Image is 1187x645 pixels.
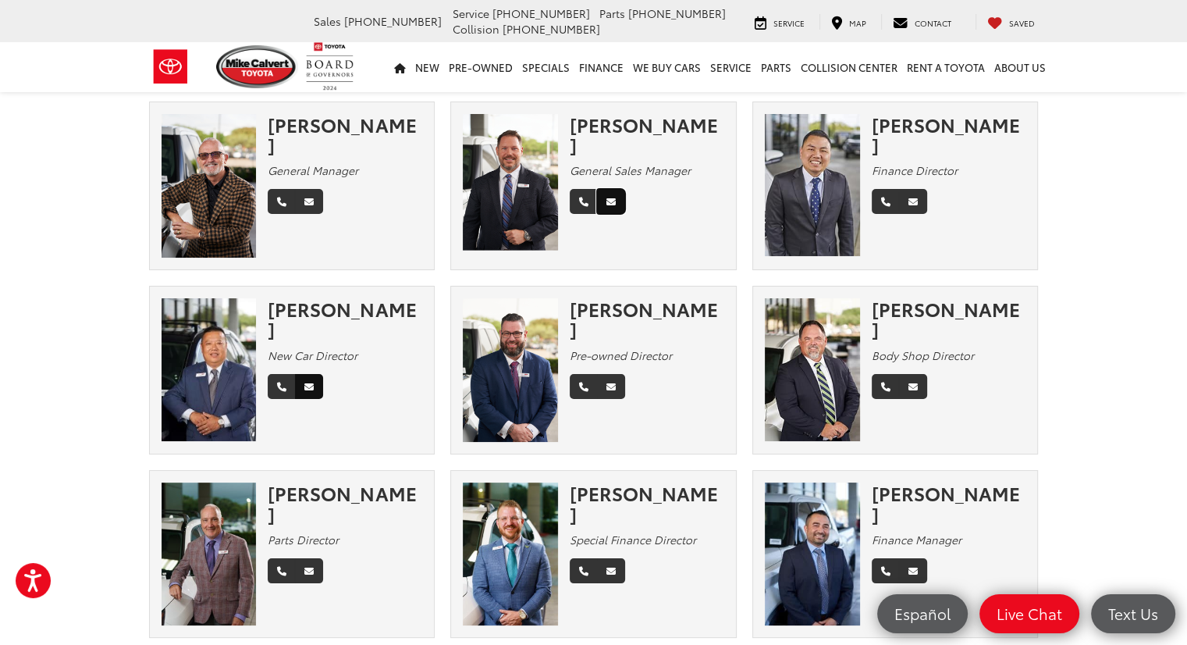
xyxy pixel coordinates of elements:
img: David Tep [765,483,860,625]
a: Email [899,189,927,214]
img: Stephen Lee [463,483,558,625]
span: Map [849,17,866,29]
a: Phone [268,189,296,214]
img: Mike Gorbet [162,114,257,258]
a: Contact [881,14,963,30]
a: Specials [517,42,574,92]
a: Phone [268,374,296,399]
a: Live Chat [979,594,1079,633]
div: [PERSON_NAME] [570,298,724,340]
a: Service [705,42,756,92]
a: About Us [990,42,1050,92]
a: Map [819,14,878,30]
div: [PERSON_NAME] [268,298,422,340]
a: Email [295,189,323,214]
a: Phone [570,558,598,583]
span: Live Chat [989,604,1070,623]
a: Phone [872,189,900,214]
a: Email [597,189,625,214]
a: Pre-Owned [444,42,517,92]
a: Rent a Toyota [902,42,990,92]
img: Wesley Worton [463,298,558,442]
span: Saved [1009,17,1035,29]
div: [PERSON_NAME] [872,298,1026,340]
img: Chuck Baldridge [765,298,860,441]
a: Email [597,558,625,583]
a: Phone [570,374,598,399]
div: [PERSON_NAME] [872,483,1026,524]
span: Parts [599,5,625,21]
span: Service [453,5,489,21]
em: Parts Director [268,532,339,547]
a: Email [899,374,927,399]
img: Robert Fabian [162,483,257,625]
span: [PHONE_NUMBER] [492,5,590,21]
a: Phone [872,374,900,399]
a: Phone [872,558,900,583]
img: Ronny Haring [463,114,558,258]
div: [PERSON_NAME] [570,483,724,524]
a: Collision Center [796,42,902,92]
a: Email [597,374,625,399]
div: [PERSON_NAME] [570,114,724,155]
a: Text Us [1091,594,1175,633]
span: [PHONE_NUMBER] [628,5,726,21]
img: Adam Nguyen [765,114,860,257]
span: [PHONE_NUMBER] [503,21,600,37]
a: Home [389,42,410,92]
a: Phone [570,189,598,214]
em: Finance Director [872,162,958,178]
em: Finance Manager [872,532,961,547]
a: Español [877,594,968,633]
a: Email [295,374,323,399]
a: Email [295,558,323,583]
a: Finance [574,42,628,92]
em: Special Finance Director [570,532,696,547]
a: Phone [268,558,296,583]
a: New [410,42,444,92]
img: Ed Yi [162,298,257,441]
a: Parts [756,42,796,92]
em: New Car Director [268,347,357,363]
span: Español [887,604,958,623]
img: Toyota [141,41,200,92]
em: Body Shop Director [872,347,974,363]
div: [PERSON_NAME] [268,483,422,524]
span: Contact [915,17,951,29]
div: [PERSON_NAME] [268,114,422,155]
a: Email [899,558,927,583]
span: Text Us [1100,604,1166,623]
span: Collision [453,21,499,37]
a: Service [743,14,816,30]
span: Sales [314,13,341,29]
div: [PERSON_NAME] [872,114,1026,155]
a: My Saved Vehicles [976,14,1047,30]
a: WE BUY CARS [628,42,705,92]
span: [PHONE_NUMBER] [344,13,442,29]
img: Mike Calvert Toyota [216,45,299,88]
em: General Manager [268,162,358,178]
em: General Sales Manager [570,162,691,178]
em: Pre-owned Director [570,347,672,363]
span: Service [773,17,805,29]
